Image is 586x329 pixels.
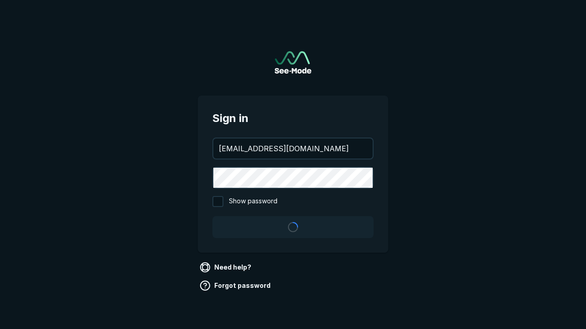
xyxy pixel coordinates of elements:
span: Sign in [212,110,374,127]
input: your@email.com [213,138,373,159]
a: Go to sign in [275,51,311,74]
span: Show password [229,196,277,207]
img: See-Mode Logo [275,51,311,74]
a: Forgot password [198,278,274,293]
a: Need help? [198,260,255,275]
